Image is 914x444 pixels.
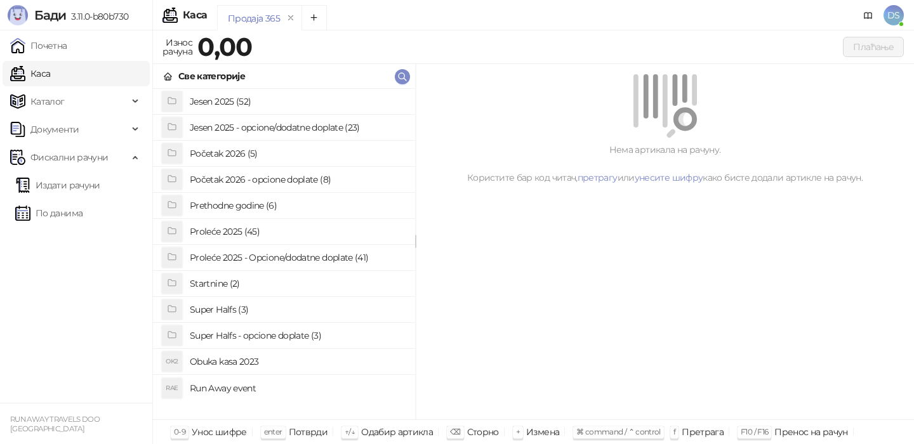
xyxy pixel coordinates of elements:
div: Нема артикала на рачуну. Користите бар код читач, или како бисте додали артикле на рачун. [431,143,899,185]
h4: Početak 2026 (5) [190,143,405,164]
span: 0-9 [174,427,185,436]
h4: Jesen 2025 (52) [190,91,405,112]
div: Одабир артикла [361,424,433,440]
a: По данима [15,200,83,226]
div: Потврди [289,424,328,440]
h4: Super Halfs (3) [190,299,405,320]
h4: Run Away event [190,378,405,398]
a: унесите шифру [635,172,703,183]
div: Каса [183,10,207,20]
h4: Prethodne godine (6) [190,195,405,216]
span: + [516,427,520,436]
h4: Obuka kasa 2023 [190,351,405,372]
small: RUN AWAY TRAVELS DOO [GEOGRAPHIC_DATA] [10,415,100,433]
span: ⌫ [450,427,460,436]
div: Износ рачуна [160,34,195,60]
span: ⌘ command / ⌃ control [576,427,661,436]
div: Претрага [682,424,724,440]
span: Бади [34,8,66,23]
a: Документација [858,5,878,25]
span: 3.11.0-b80b730 [66,11,128,22]
a: претрагу [578,172,618,183]
h4: Proleće 2025 (45) [190,221,405,242]
button: Плаћање [843,37,904,57]
h4: Super Halfs - opcione doplate (3) [190,325,405,346]
a: Издати рачуни [15,173,100,198]
img: Logo [8,5,28,25]
div: grid [153,89,415,419]
div: OK2 [162,351,182,372]
h4: Početak 2026 - opcione doplate (8) [190,169,405,190]
h4: Proleće 2025 - Opcione/dodatne doplate (41) [190,247,405,268]
span: DS [884,5,904,25]
span: F10 / F16 [741,427,768,436]
strong: 0,00 [197,31,252,62]
div: RAE [162,378,182,398]
a: Почетна [10,33,67,58]
a: Каса [10,61,50,86]
h4: Startnine (2) [190,273,405,294]
div: Све категорије [178,69,245,83]
span: enter [264,427,282,436]
button: Add tab [301,5,327,30]
div: Унос шифре [192,424,247,440]
span: Фискални рачуни [30,145,108,170]
h4: Jesen 2025 - opcione/dodatne doplate (23) [190,117,405,138]
div: Пренос на рачун [774,424,847,440]
div: Измена [526,424,559,440]
span: f [673,427,675,436]
div: Сторно [467,424,499,440]
div: Продаја 365 [228,11,280,25]
span: Документи [30,117,79,142]
span: ↑/↓ [345,427,355,436]
button: remove [282,13,299,23]
span: Каталог [30,89,65,114]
